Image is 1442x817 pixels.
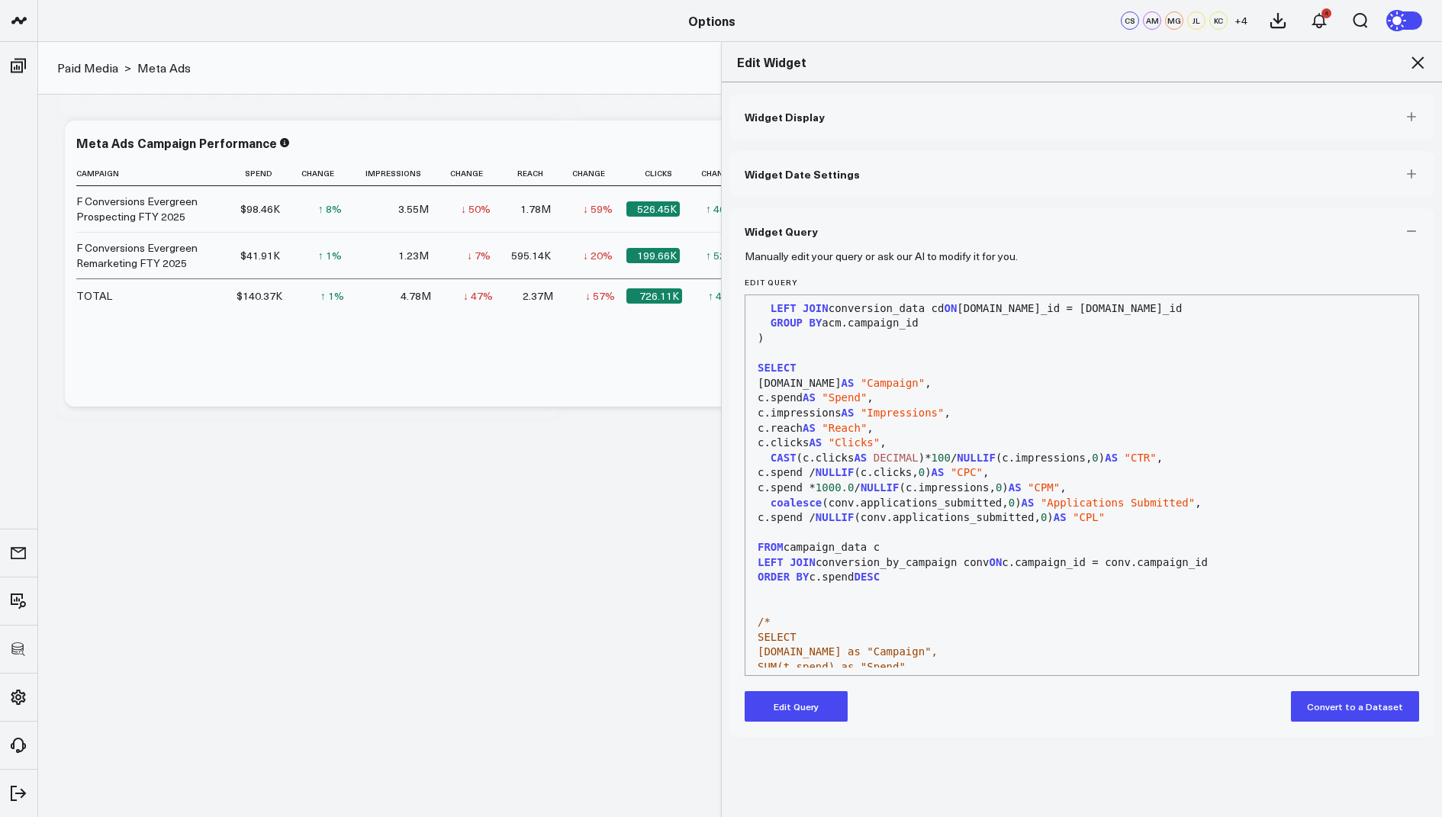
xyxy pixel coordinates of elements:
span: "Campaign" [861,377,925,389]
div: c.spend [753,570,1411,585]
div: c.reach , [753,421,1411,436]
div: campaign_data c [753,540,1411,555]
h2: Edit Widget [737,53,1427,70]
span: AS [1054,511,1067,523]
button: Edit Query [745,691,848,722]
div: c.spend * / (c.impressions, ) , [753,481,1411,496]
span: "Spend" [822,391,867,404]
span: Widget Query [745,225,818,237]
span: NULLIF [861,481,900,494]
span: ON [944,302,957,314]
span: 100 [932,452,951,464]
div: c.spend / (c.clicks, ) , [753,465,1411,481]
span: LEFT [758,556,784,568]
span: "Reach" [822,422,867,434]
span: "Applications Submitted" [1041,497,1195,509]
span: AS [1009,481,1022,494]
div: conversion_by_campaign conv c.campaign_id = conv.campaign_id [753,555,1411,571]
span: 0 [1041,511,1047,523]
span: "CTR" [1125,452,1157,464]
div: conversion_data cd [DOMAIN_NAME]_id = [DOMAIN_NAME]_id [753,301,1411,317]
span: "CPM" [1028,481,1060,494]
span: 1000.0 [816,481,855,494]
div: MG [1165,11,1183,30]
span: AS [1105,452,1118,464]
button: Widget Query [729,208,1434,254]
div: AM [1143,11,1161,30]
span: NULLIF [816,511,855,523]
button: Widget Display [729,94,1434,140]
div: CS [1121,11,1139,30]
span: [DOMAIN_NAME] as "Campaign", [758,645,938,658]
div: 4 [1321,8,1331,18]
div: ) [753,331,1411,346]
span: DECIMAL [874,452,919,464]
div: (c.clicks )* / (c.impressions, ) , [753,451,1411,466]
span: SELECT [758,362,797,374]
span: JOIN [803,302,829,314]
span: "Impressions" [861,407,945,419]
div: c.impressions , [753,406,1411,421]
span: + 4 [1234,15,1247,26]
span: "CPC" [951,466,983,478]
span: Widget Display [745,111,825,123]
span: "CPL" [1073,511,1105,523]
span: LEFT [771,302,797,314]
span: 0 [1092,452,1098,464]
button: Widget Date Settings [729,151,1434,197]
span: CAST [771,452,797,464]
span: AS [932,466,945,478]
div: [DOMAIN_NAME] , [753,376,1411,391]
div: KC [1209,11,1228,30]
span: 0 [1009,497,1015,509]
span: ORDER [758,571,790,583]
span: BY [809,317,822,329]
span: GROUP [771,317,803,329]
div: c.clicks , [753,436,1411,451]
span: AS [854,452,867,464]
div: c.spend , [753,391,1411,406]
span: AS [803,422,816,434]
span: NULLIF [957,452,996,464]
span: AS [1022,497,1035,509]
span: 0 [919,466,925,478]
span: AS [803,391,816,404]
span: DESC [854,571,880,583]
span: 0 [996,481,1002,494]
span: BY [797,571,810,583]
div: JL [1187,11,1205,30]
span: NULLIF [816,466,855,478]
span: AS [842,377,855,389]
span: "Clicks" [829,436,880,449]
label: Edit Query [745,278,1419,287]
a: Options [688,12,735,29]
span: ON [989,556,1002,568]
span: coalesce [771,497,822,509]
div: (conv.applications_submitted, ) , [753,496,1411,511]
button: Convert to a Dataset [1291,691,1419,722]
span: JOIN [790,556,816,568]
span: SELECT [758,631,797,643]
span: FROM [758,541,784,553]
span: SUM(t.spend) as "Spend", [758,661,912,673]
p: Manually edit your query or ask our AI to modify it for you. [745,250,1018,262]
div: acm.campaign_id [753,316,1411,331]
button: +4 [1231,11,1250,30]
span: AS [842,407,855,419]
div: c.spend / (conv.applications_submitted, ) [753,510,1411,526]
span: AS [809,436,822,449]
span: Widget Date Settings [745,168,860,180]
